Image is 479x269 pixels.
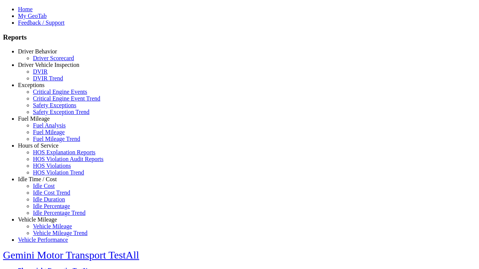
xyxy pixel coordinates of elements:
[18,236,68,243] a: Vehicle Performance
[3,33,476,41] h3: Reports
[33,75,63,81] a: DVIR Trend
[33,203,70,209] a: Idle Percentage
[18,142,58,149] a: Hours of Service
[18,115,50,122] a: Fuel Mileage
[33,136,80,142] a: Fuel Mileage Trend
[33,109,89,115] a: Safety Exception Trend
[3,249,139,261] a: Gemini Motor Transport TestAll
[18,62,79,68] a: Driver Vehicle Inspection
[33,210,85,216] a: Idle Percentage Trend
[18,6,33,12] a: Home
[33,68,48,75] a: DVIR
[18,13,47,19] a: My GeoTab
[18,48,57,55] a: Driver Behavior
[18,176,57,182] a: Idle Time / Cost
[33,230,88,236] a: Vehicle Mileage Trend
[33,95,100,102] a: Critical Engine Event Trend
[18,19,64,26] a: Feedback / Support
[33,122,66,129] a: Fuel Analysis
[33,223,72,229] a: Vehicle Mileage
[33,183,55,189] a: Idle Cost
[33,129,65,135] a: Fuel Mileage
[33,89,87,95] a: Critical Engine Events
[33,149,95,155] a: HOS Explanation Reports
[33,55,74,61] a: Driver Scorecard
[33,189,70,196] a: Idle Cost Trend
[33,102,76,108] a: Safety Exceptions
[33,156,104,162] a: HOS Violation Audit Reports
[33,196,65,202] a: Idle Duration
[18,82,45,88] a: Exceptions
[33,163,71,169] a: HOS Violations
[18,216,57,223] a: Vehicle Mileage
[33,169,84,176] a: HOS Violation Trend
